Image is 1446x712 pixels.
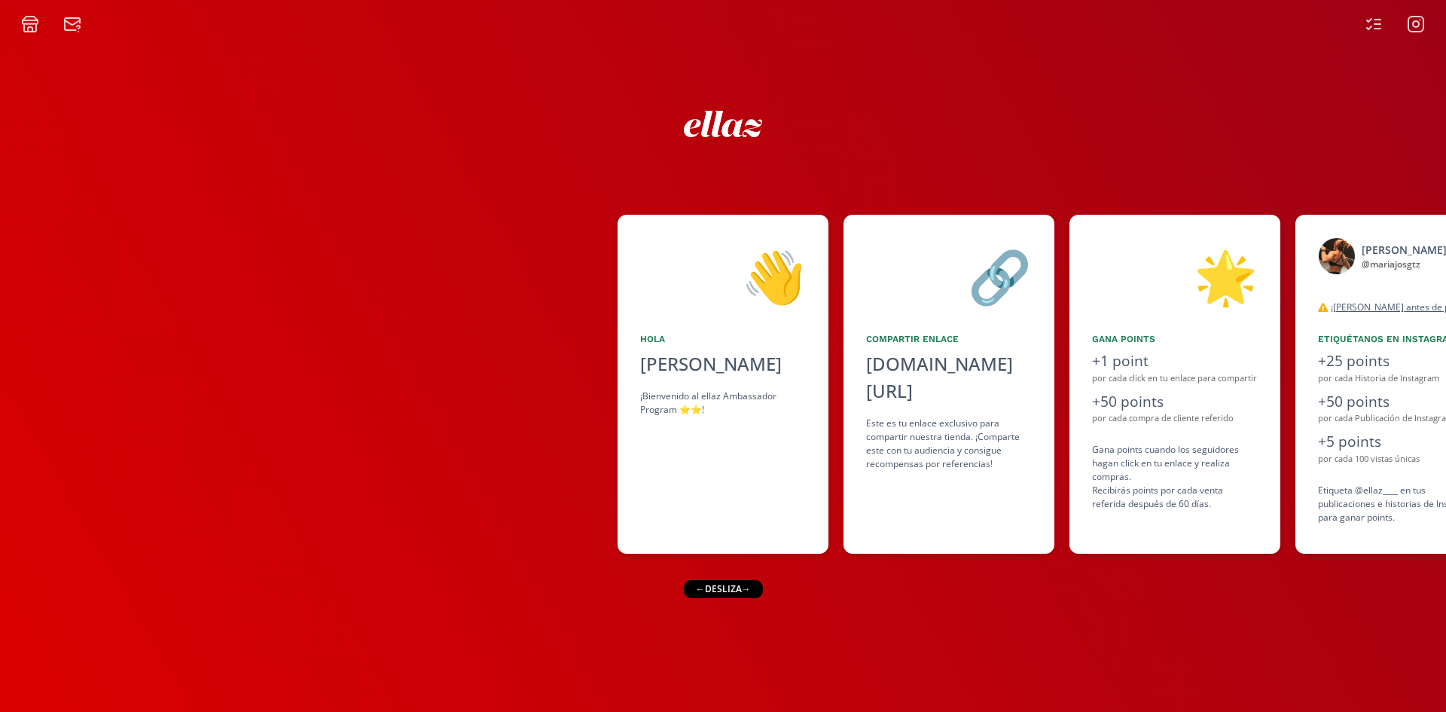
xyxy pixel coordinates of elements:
img: 525050199_18512760718046805_4512899896718383322_n.jpg [1318,237,1356,275]
div: Gana points [1092,332,1258,346]
div: +1 point [1092,350,1258,372]
div: 👋 [640,237,806,314]
img: ew9eVGDHp6dD [684,111,763,137]
div: Compartir Enlace [866,332,1032,346]
div: por cada compra de cliente referido [1092,412,1258,425]
div: Gana points cuando los seguidores hagan click en tu enlace y realiza compras . Recibirás points p... [1092,443,1258,511]
div: Este es tu enlace exclusivo para compartir nuestra tienda. ¡Comparte este con tu audiencia y cons... [866,417,1032,471]
div: [PERSON_NAME] [640,350,806,377]
div: +50 points [1092,391,1258,413]
div: ¡Bienvenido al ellaz Ambassador Program ⭐️⭐️! [640,390,806,417]
div: [DOMAIN_NAME][URL] [866,350,1032,405]
div: por cada click en tu enlace para compartir [1092,372,1258,385]
div: 🔗 [866,237,1032,314]
div: Hola [640,332,806,346]
div: 🌟 [1092,237,1258,314]
div: ← desliza → [683,580,762,598]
